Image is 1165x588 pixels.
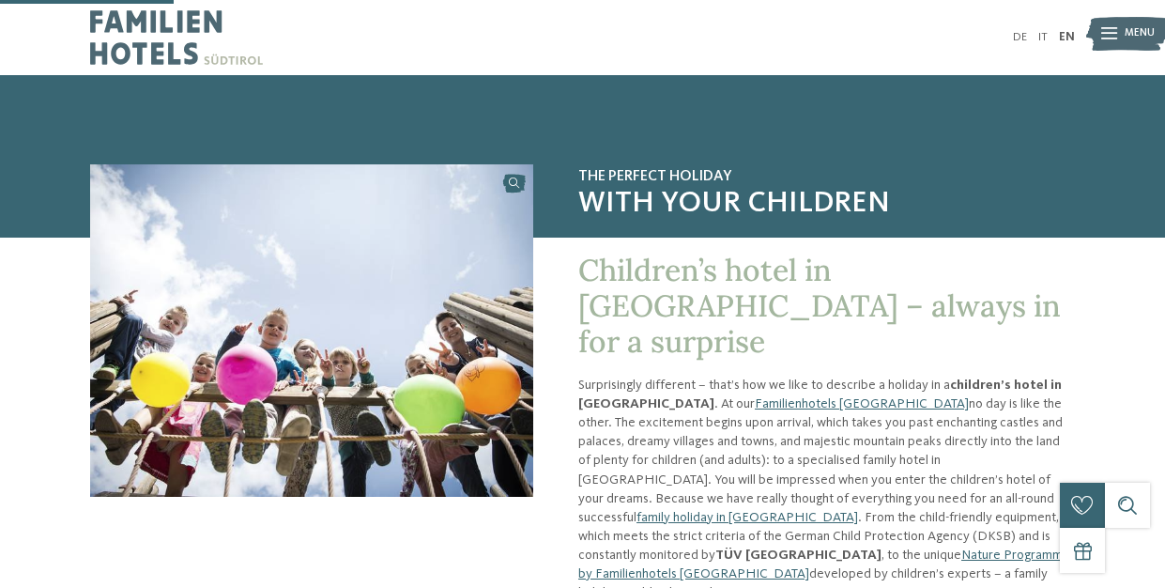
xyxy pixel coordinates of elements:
[636,511,858,524] a: family holiday in [GEOGRAPHIC_DATA]
[755,397,969,410] a: Familienhotels [GEOGRAPHIC_DATA]
[578,379,1062,410] strong: children’s hotel in [GEOGRAPHIC_DATA]
[715,549,881,562] strong: TÜV [GEOGRAPHIC_DATA]
[578,186,1075,222] span: with your children
[1013,31,1027,43] a: DE
[1125,26,1155,41] span: Menu
[90,164,533,497] img: Children’s hotel in South Tyrol: fun, games, action
[578,168,1075,186] span: The perfect holiday
[578,251,1061,362] span: Children’s hotel in [GEOGRAPHIC_DATA] – always in for a surprise
[1038,31,1048,43] a: IT
[1059,31,1075,43] a: EN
